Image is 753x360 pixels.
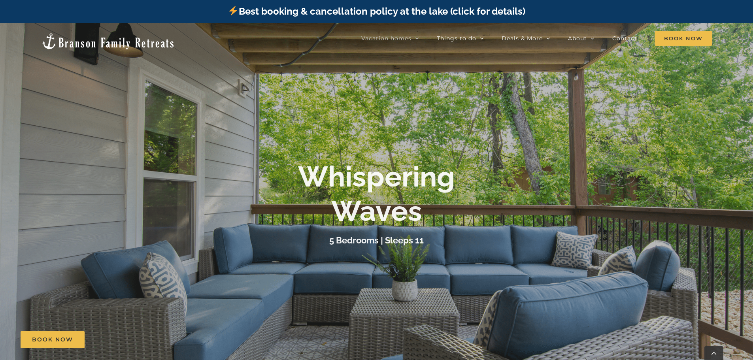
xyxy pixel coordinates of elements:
span: Deals & More [502,36,543,41]
a: Book Now [21,331,85,348]
a: Things to do [437,30,484,46]
img: Branson Family Retreats Logo [41,32,175,50]
nav: Main Menu [361,30,712,46]
a: Deals & More [502,30,550,46]
a: Vacation homes [361,30,419,46]
span: Things to do [437,36,476,41]
span: Book Now [655,31,712,46]
h3: 5 Bedrooms | Sleeps 11 [329,235,424,245]
b: Whispering Waves [298,160,455,228]
span: Contact [612,36,637,41]
span: Book Now [32,336,73,343]
span: About [568,36,587,41]
span: Vacation homes [361,36,411,41]
a: About [568,30,594,46]
a: Best booking & cancellation policy at the lake (click for details) [228,6,525,17]
a: Contact [612,30,637,46]
img: ⚡️ [228,6,238,15]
